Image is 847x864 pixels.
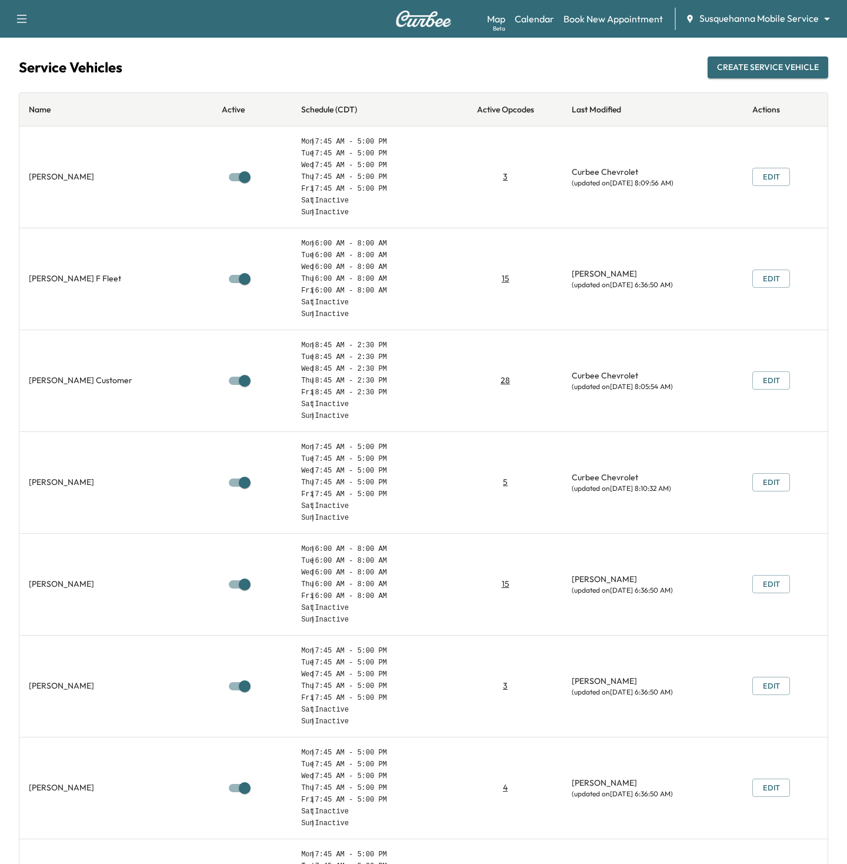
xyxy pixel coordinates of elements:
[301,388,311,397] span: Fri
[301,376,311,386] span: Thu
[311,341,315,350] span: |
[502,273,509,284] span: AIRF, AIRFD, BATT, BATTAUX, BATTCOWL, BATTD, BATTSEAT, BATTSRV, BATTWELL, POPMI, TBF, MMDIESELFLT...
[315,796,386,804] span: 7:45 AM - 5:00 PM
[311,647,315,655] span: |
[315,502,349,510] span: Inactive
[311,706,315,714] span: |
[311,819,315,828] span: |
[311,388,315,397] span: |
[315,604,349,612] span: Inactive
[493,24,505,33] div: Beta
[699,12,819,25] span: Susquehanna Mobile Service
[301,298,311,307] span: Sat
[301,513,311,523] span: Sun
[311,490,315,499] span: |
[301,795,311,805] span: Fri
[301,184,311,194] span: Fri
[311,772,315,780] span: |
[572,280,733,290] span: (updated on [DATE] 6:36:50 AM )
[301,251,311,260] span: Tue
[301,772,311,781] span: Wed
[301,208,311,217] span: Sun
[315,240,386,248] span: 6:00 AM - 8:00 AM
[301,670,311,679] span: Wed
[311,850,315,859] span: |
[315,310,349,318] span: Inactive
[311,749,315,757] span: |
[301,364,311,374] span: Wed
[301,172,311,182] span: Thu
[315,185,386,193] span: 7:45 AM - 5:00 PM
[315,173,386,181] span: 7:45 AM - 5:00 PM
[301,544,311,554] span: Mon
[315,287,386,295] span: 6:00 AM - 8:00 AM
[301,443,311,452] span: Mon
[315,850,386,859] span: 7:45 AM - 5:00 PM
[311,208,315,217] span: |
[572,586,733,595] span: (updated on [DATE] 6:36:50 AM )
[301,783,311,793] span: Thu
[301,615,311,624] span: Sun
[212,93,292,127] th: Active
[301,693,311,703] span: Fri
[315,784,386,792] span: 7:45 AM - 5:00 PM
[315,298,349,307] span: Inactive
[311,717,315,726] span: |
[311,443,315,451] span: |
[301,196,311,205] span: Sat
[301,658,311,667] span: Tue
[311,502,315,510] span: |
[752,473,790,491] button: Edit
[315,400,349,408] span: Inactive
[311,275,315,283] span: |
[311,138,315,146] span: |
[395,11,452,27] img: Curbee Logo
[315,251,386,260] span: 6:00 AM - 8:00 AM
[572,675,733,687] span: [PERSON_NAME]
[311,467,315,475] span: |
[315,682,386,690] span: 7:45 AM - 5:00 PM
[311,545,315,553] span: |
[19,93,212,127] th: Name
[19,432,212,534] td: [PERSON_NAME]
[315,760,386,769] span: 7:45 AM - 5:00 PM
[301,819,311,828] span: Sun
[311,377,315,385] span: |
[311,569,315,577] span: |
[572,268,733,280] span: [PERSON_NAME]
[311,604,315,612] span: |
[572,370,733,381] span: Curbee Chevrolet
[311,251,315,260] span: |
[311,149,315,158] span: |
[311,353,315,361] span: |
[301,490,311,499] span: Fri
[19,58,122,77] h1: Service Vehicles
[315,545,386,553] span: 6:00 AM - 8:00 AM
[301,556,311,566] span: Tue
[572,777,733,789] span: [PERSON_NAME]
[311,796,315,804] span: |
[315,569,386,577] span: 6:00 AM - 8:00 AM
[301,400,311,409] span: Sat
[315,388,386,397] span: 8:45 AM - 2:30 PM
[315,557,386,565] span: 6:00 AM - 8:00 AM
[315,197,349,205] span: Inactive
[315,443,386,451] span: 7:45 AM - 5:00 PM
[315,580,386,589] span: 6:00 AM - 8:00 AM
[315,490,386,499] span: 7:45 AM - 5:00 PM
[301,501,311,511] span: Sat
[301,705,311,715] span: Sat
[562,93,743,127] th: Last Modified
[301,807,311,816] span: Sat
[315,819,349,828] span: Inactive
[315,138,386,146] span: 7:45 AM - 5:00 PM
[502,579,509,589] span: AIRF, AIRFD, BATT, BATTAUX, BATTCOWL, BATTD, BATTSEAT, BATTSRV, BATTWELL, RE30, RE60, RE90, TZC, ...
[315,263,386,271] span: 6:00 AM - 8:00 AM
[311,670,315,679] span: |
[503,782,508,793] span: PROG, RE30, RE60, RE90
[752,677,790,695] button: Edit
[301,310,311,319] span: Sun
[311,616,315,624] span: |
[752,779,790,797] button: Edit
[311,514,315,522] span: |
